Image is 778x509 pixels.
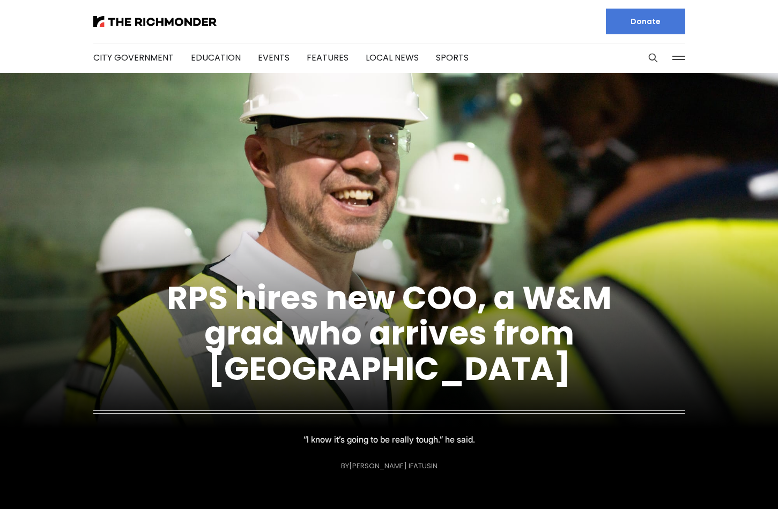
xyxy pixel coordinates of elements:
button: Search this site [645,50,661,66]
div: By [341,462,438,470]
img: The Richmonder [93,16,217,27]
p: “I know it’s going to be really tough.” he said. [303,432,475,447]
a: Education [191,51,241,64]
a: Features [307,51,349,64]
a: Events [258,51,290,64]
a: [PERSON_NAME] Ifatusin [349,461,438,471]
a: Sports [436,51,469,64]
a: Donate [606,9,685,34]
a: RPS hires new COO, a W&M grad who arrives from [GEOGRAPHIC_DATA] [167,275,612,391]
a: City Government [93,51,174,64]
a: Local News [366,51,419,64]
iframe: portal-trigger [722,456,778,509]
